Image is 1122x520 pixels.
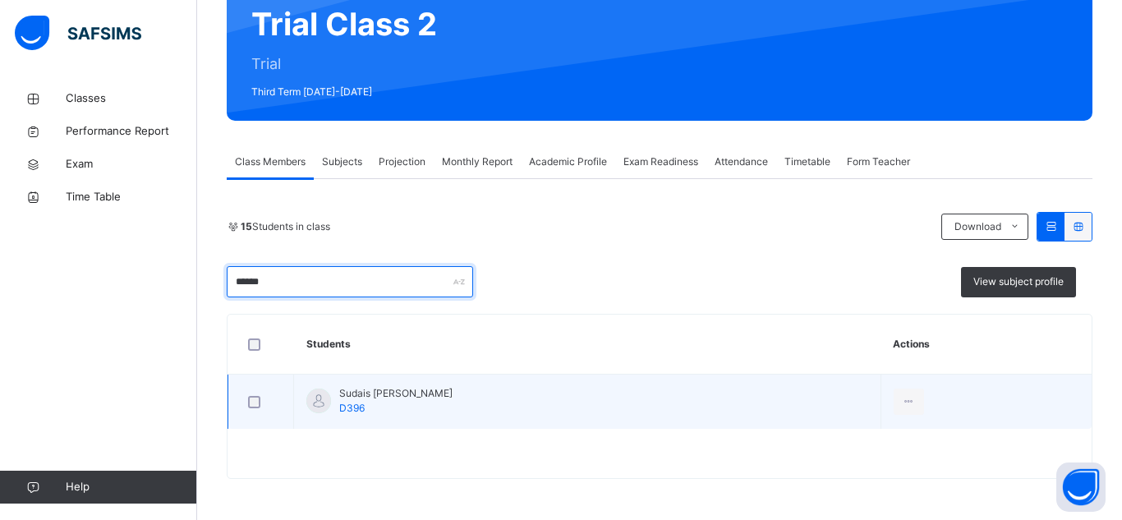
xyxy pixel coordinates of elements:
[623,154,698,169] span: Exam Readiness
[66,90,197,107] span: Classes
[15,16,141,50] img: safsims
[973,274,1064,289] span: View subject profile
[294,315,881,375] th: Students
[379,154,425,169] span: Projection
[1056,462,1106,512] button: Open asap
[442,154,513,169] span: Monthly Report
[241,219,330,234] span: Students in class
[66,123,197,140] span: Performance Report
[339,402,365,414] span: D396
[322,154,362,169] span: Subjects
[235,154,306,169] span: Class Members
[66,189,197,205] span: Time Table
[881,315,1092,375] th: Actions
[241,220,252,232] b: 15
[784,154,830,169] span: Timetable
[847,154,910,169] span: Form Teacher
[715,154,768,169] span: Attendance
[66,479,196,495] span: Help
[339,386,453,401] span: Sudais [PERSON_NAME]
[954,219,1001,234] span: Download
[66,156,197,173] span: Exam
[529,154,607,169] span: Academic Profile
